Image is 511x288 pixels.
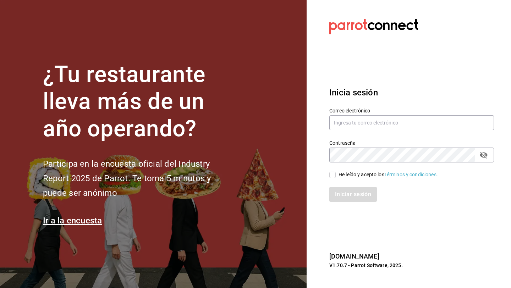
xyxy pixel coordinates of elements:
[43,157,235,200] h2: Participa en la encuesta oficial del Industry Report 2025 de Parrot. Te toma 5 minutos y puede se...
[329,140,494,145] label: Contraseña
[339,171,438,178] div: He leído y acepto los
[384,172,438,177] a: Términos y condiciones.
[43,61,235,143] h1: ¿Tu restaurante lleva más de un año operando?
[329,253,379,260] a: [DOMAIN_NAME]
[329,262,494,269] p: V1.70.7 - Parrot Software, 2025.
[329,108,494,113] label: Correo electrónico
[329,86,494,99] h3: Inicia sesión
[329,115,494,130] input: Ingresa tu correo electrónico
[478,149,490,161] button: passwordField
[43,216,102,226] a: Ir a la encuesta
